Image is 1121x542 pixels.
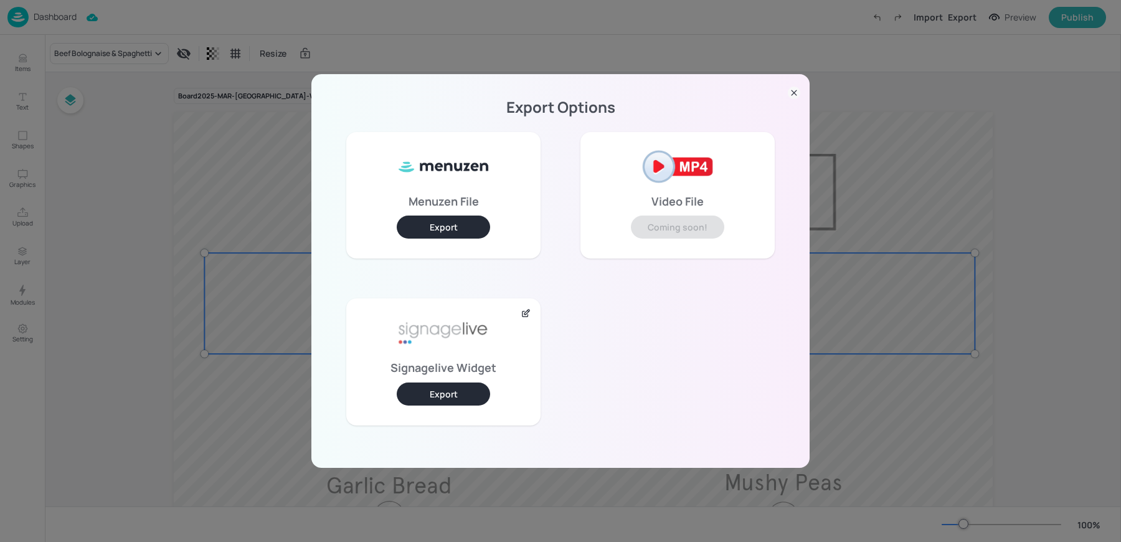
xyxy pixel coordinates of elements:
[397,142,490,192] img: ml8WC8f0XxQ8HKVnnVUe7f5Gv1vbApsJzyFa2MjOoB8SUy3kBkfteYo5TIAmtfcjWXsj8oHYkuYqrJRUn+qckOrNdzmSzIzkA...
[651,197,704,206] p: Video File
[326,103,795,112] p: Export Options
[397,383,490,406] button: Export
[397,216,490,239] button: Export
[631,142,724,192] img: mp4-2af2121e.png
[397,308,490,358] img: signage-live-aafa7296.png
[390,363,496,372] p: Signagelive Widget
[409,197,479,206] p: Menuzen File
